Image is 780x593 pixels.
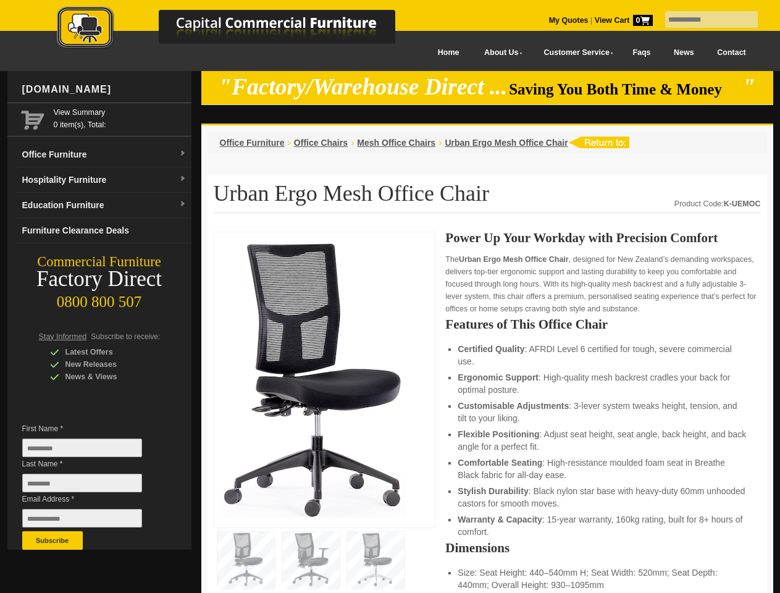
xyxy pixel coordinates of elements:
[458,429,539,439] strong: Flexible Positioning
[458,400,748,424] li: : 3-lever system tweaks height, tension, and tilt to your liking.
[220,238,406,518] img: Urban Ergo Mesh Office Chair – mesh office seat with ergonomic back for NZ workspaces.
[7,271,191,288] div: Factory Direct
[22,439,142,457] input: First Name *
[17,71,191,108] div: [DOMAIN_NAME]
[445,138,568,148] a: Urban Ergo Mesh Office Chair
[530,39,621,67] a: Customer Service
[179,201,187,208] img: dropdown
[674,198,761,210] div: Product Code:
[458,456,748,481] li: : High-resistance moulded foam seat in Breathe Black fabric for all-day ease.
[509,81,740,98] span: Saving You Both Time & Money
[91,332,160,341] span: Subscribe to receive:
[54,106,187,129] span: 0 item(s), Total:
[288,137,291,149] li: ›
[662,39,705,67] a: News
[458,372,539,382] strong: Ergonomic Support
[458,401,569,411] strong: Customisable Adjustments
[39,332,87,341] span: Stay Informed
[459,255,569,264] strong: Urban Ergo Mesh Office Chair
[22,509,142,528] input: Email Address *
[445,542,760,554] h2: Dimensions
[471,39,530,67] a: About Us
[357,138,435,148] a: Mesh Office Chairs
[22,493,161,505] span: Email Address *
[445,318,760,330] h2: Features of This Office Chair
[17,142,191,167] a: Office Furnituredropdown
[595,16,653,25] strong: View Cart
[7,253,191,271] div: Commercial Furniture
[438,137,442,149] li: ›
[742,74,755,99] em: "
[458,343,748,368] li: : AFRDI Level 6 certified for tough, severe commercial use.
[445,253,760,315] p: The , designed for New Zealand’s demanding workspaces, delivers top-tier ergonomic support and la...
[50,358,167,371] div: New Releases
[549,16,589,25] a: My Quotes
[214,182,761,213] h1: Urban Ergo Mesh Office Chair
[50,371,167,383] div: News & Views
[219,74,507,99] em: "Factory/Warehouse Direct ...
[458,486,528,496] strong: Stylish Durability
[568,137,629,148] img: return to
[458,515,542,524] strong: Warranty & Capacity
[179,175,187,183] img: dropdown
[23,6,455,55] a: Capital Commercial Furniture Logo
[633,15,653,26] span: 0
[621,39,663,67] a: Faqs
[294,138,348,148] a: Office Chairs
[54,106,187,119] a: View Summary
[351,137,354,149] li: ›
[705,39,757,67] a: Contact
[458,371,748,396] li: : High-quality mesh backrest cradles your back for optimal posture.
[458,428,748,453] li: : Adjust seat height, seat angle, back height, and back angle for a perfect fit.
[179,150,187,158] img: dropdown
[50,346,167,358] div: Latest Offers
[17,218,191,243] a: Furniture Clearance Deals
[724,200,761,208] strong: K-UEMOC
[7,287,191,311] div: 0800 800 507
[458,344,524,354] strong: Certified Quality
[17,167,191,193] a: Hospitality Furnituredropdown
[22,458,161,470] span: Last Name *
[22,474,142,492] input: Last Name *
[592,16,652,25] a: View Cart0
[458,513,748,538] li: : 15-year warranty, 160kg rating, built for 8+ hours of comfort.
[445,232,760,244] h2: Power Up Your Workday with Precision Comfort
[458,485,748,510] li: : Black nylon star base with heavy-duty 60mm unhooded castors for smooth moves.
[23,6,455,51] img: Capital Commercial Furniture Logo
[458,458,542,468] strong: Comfortable Seating
[22,531,83,550] button: Subscribe
[220,138,285,148] a: Office Furniture
[22,423,161,435] span: First Name *
[17,193,191,218] a: Education Furnituredropdown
